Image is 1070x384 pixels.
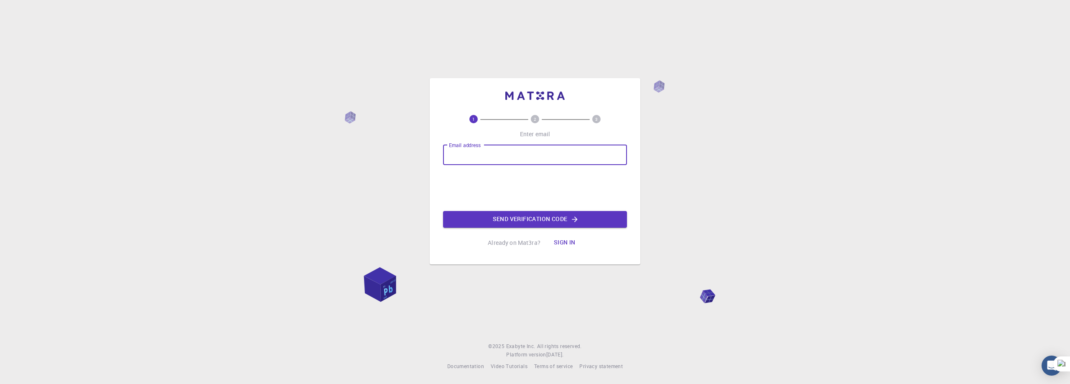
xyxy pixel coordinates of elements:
div: Open Intercom Messenger [1042,356,1062,376]
iframe: reCAPTCHA [471,172,599,204]
span: [DATE] . [546,351,564,358]
button: Sign in [547,234,582,251]
p: Enter email [520,130,550,138]
a: [DATE]. [546,351,564,359]
a: Exabyte Inc. [506,342,535,351]
text: 1 [472,116,475,122]
text: 2 [534,116,536,122]
span: Exabyte Inc. [506,343,535,349]
p: Already on Mat3ra? [488,239,540,247]
text: 3 [595,116,598,122]
span: Privacy statement [579,363,623,369]
span: Documentation [447,363,484,369]
a: Privacy statement [579,362,623,371]
label: Email address [449,142,481,149]
span: Platform version [506,351,546,359]
button: Send verification code [443,211,627,228]
a: Documentation [447,362,484,371]
span: © 2025 [488,342,506,351]
a: Terms of service [534,362,573,371]
span: Terms of service [534,363,573,369]
a: Video Tutorials [491,362,527,371]
span: Video Tutorials [491,363,527,369]
span: All rights reserved. [537,342,582,351]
